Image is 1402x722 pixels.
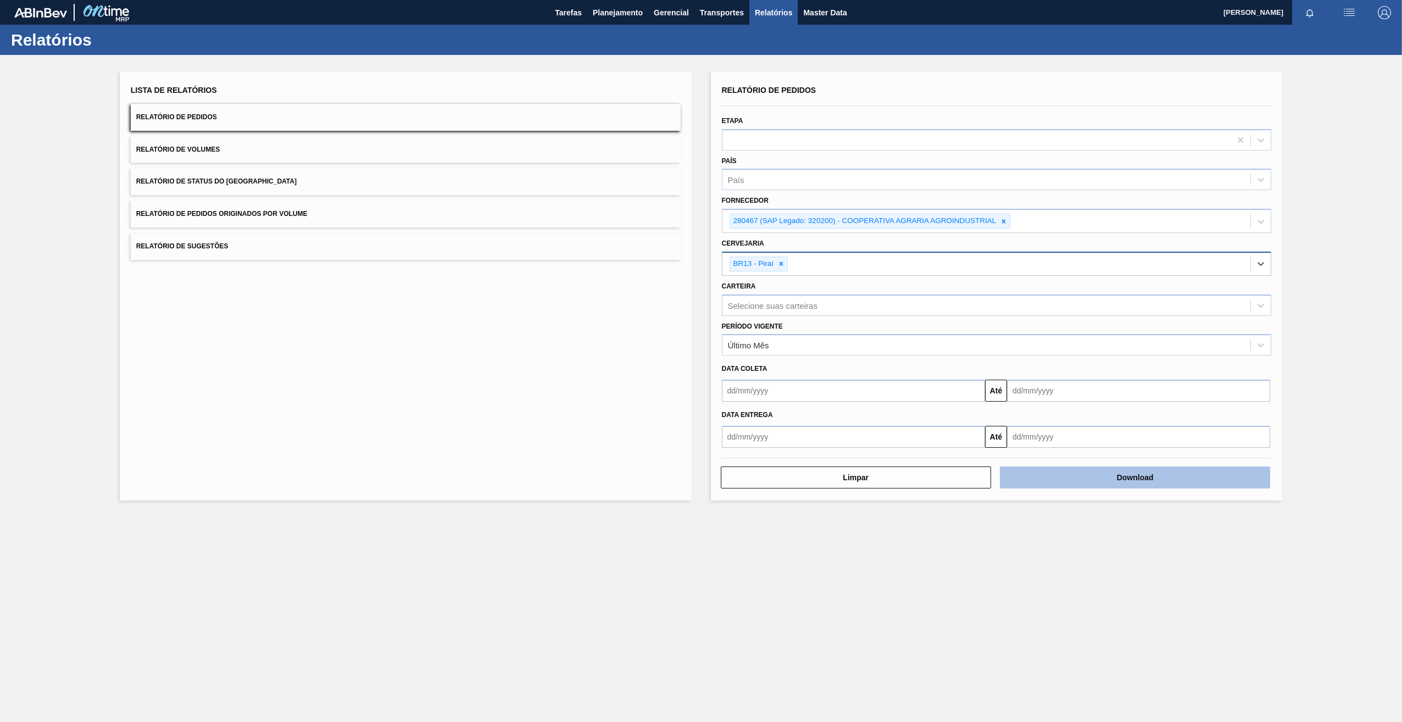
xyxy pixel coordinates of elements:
[131,201,681,227] button: Relatório de Pedidos Originados por Volume
[722,282,756,290] label: Carteira
[722,411,773,419] span: Data entrega
[131,168,681,195] button: Relatório de Status do [GEOGRAPHIC_DATA]
[136,210,308,218] span: Relatório de Pedidos Originados por Volume
[1000,466,1270,488] button: Download
[700,6,744,19] span: Transportes
[722,117,743,125] label: Etapa
[722,380,985,402] input: dd/mm/yyyy
[721,466,991,488] button: Limpar
[730,214,998,228] div: 280467 (SAP Legado: 320200) - COOPERATIVA AGRARIA AGROINDUSTRIAL
[1343,6,1356,19] img: userActions
[11,34,206,46] h1: Relatórios
[136,177,297,185] span: Relatório de Status do [GEOGRAPHIC_DATA]
[136,113,217,121] span: Relatório de Pedidos
[1292,5,1327,20] button: Notificações
[722,323,783,330] label: Período Vigente
[755,6,792,19] span: Relatórios
[985,426,1007,448] button: Até
[722,426,985,448] input: dd/mm/yyyy
[722,365,767,373] span: Data coleta
[728,341,769,350] div: Último Mês
[14,8,67,18] img: TNhmsLtSVTkK8tSr43FrP2fwEKptu5GPRR3wAAAABJRU5ErkJggg==
[722,86,816,95] span: Relatório de Pedidos
[555,6,582,19] span: Tarefas
[131,233,681,260] button: Relatório de Sugestões
[1378,6,1391,19] img: Logout
[131,136,681,163] button: Relatório de Volumes
[593,6,643,19] span: Planejamento
[728,301,817,310] div: Selecione suas carteiras
[1007,380,1270,402] input: dd/mm/yyyy
[728,175,744,185] div: País
[722,240,764,247] label: Cervejaria
[136,242,229,250] span: Relatório de Sugestões
[131,86,217,95] span: Lista de Relatórios
[803,6,847,19] span: Master Data
[1007,426,1270,448] input: dd/mm/yyyy
[136,146,220,153] span: Relatório de Volumes
[722,197,769,204] label: Fornecedor
[722,157,737,165] label: País
[654,6,689,19] span: Gerencial
[131,104,681,131] button: Relatório de Pedidos
[985,380,1007,402] button: Até
[730,257,776,271] div: BR13 - Piraí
